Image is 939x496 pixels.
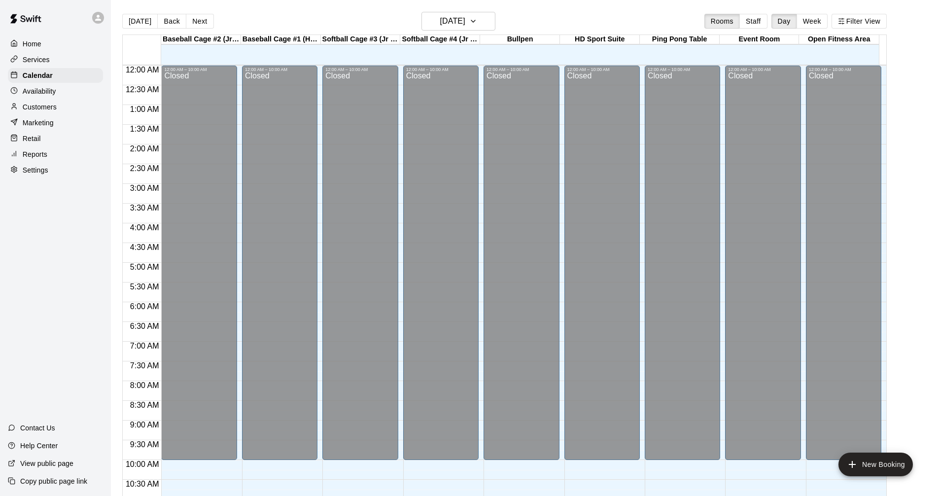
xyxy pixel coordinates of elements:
button: Rooms [704,14,740,29]
button: [DATE] [122,14,158,29]
a: Retail [8,131,103,146]
div: 12:00 AM – 10:00 AM [487,67,556,72]
a: Home [8,36,103,51]
div: Closed [487,72,556,463]
div: Baseball Cage #2 (Jr Hack Attack) [161,35,241,44]
p: Availability [23,86,56,96]
button: Next [186,14,213,29]
p: Marketing [23,118,54,128]
span: 3:00 AM [128,184,162,192]
div: Bullpen [480,35,560,44]
span: 12:30 AM [123,85,162,94]
div: Closed [245,72,314,463]
span: 2:30 AM [128,164,162,173]
div: 12:00 AM – 10:00 AM: Closed [645,66,720,460]
span: 7:30 AM [128,361,162,370]
h6: [DATE] [440,14,465,28]
a: Customers [8,100,103,114]
div: Softball Cage #3 (Jr Hack Attack) [321,35,401,44]
div: Closed [809,72,878,463]
a: Reports [8,147,103,162]
span: 2:00 AM [128,144,162,153]
button: Filter View [832,14,887,29]
span: 4:30 AM [128,243,162,251]
div: 12:00 AM – 10:00 AM [648,67,717,72]
button: Staff [739,14,767,29]
span: 3:30 AM [128,204,162,212]
button: Back [157,14,186,29]
div: Closed [325,72,395,463]
button: [DATE] [421,12,495,31]
div: 12:00 AM – 10:00 AM [567,67,637,72]
div: Softball Cage #4 (Jr Hack Attack) [400,35,480,44]
div: 12:00 AM – 10:00 AM: Closed [161,66,237,460]
a: Settings [8,163,103,177]
p: Retail [23,134,41,143]
button: Week [797,14,828,29]
div: 12:00 AM – 10:00 AM [728,67,798,72]
div: Closed [164,72,234,463]
div: 12:00 AM – 10:00 AM [245,67,314,72]
div: 12:00 AM – 10:00 AM: Closed [484,66,559,460]
div: 12:00 AM – 10:00 AM: Closed [403,66,479,460]
span: 6:30 AM [128,322,162,330]
div: 12:00 AM – 10:00 AM [406,67,476,72]
div: Closed [648,72,717,463]
p: Copy public page link [20,476,87,486]
span: 8:30 AM [128,401,162,409]
div: Open Fitness Area [799,35,879,44]
span: 1:30 AM [128,125,162,133]
span: 4:00 AM [128,223,162,232]
div: Closed [728,72,798,463]
p: Settings [23,165,48,175]
span: 10:30 AM [123,480,162,488]
div: 12:00 AM – 10:00 AM: Closed [242,66,317,460]
a: Marketing [8,115,103,130]
p: Reports [23,149,47,159]
p: Services [23,55,50,65]
p: Customers [23,102,57,112]
div: Ping Pong Table [640,35,720,44]
div: HD Sport Suite [560,35,640,44]
button: add [838,453,913,476]
p: View public page [20,459,73,468]
div: Event Room [720,35,800,44]
div: 12:00 AM – 10:00 AM [809,67,878,72]
div: Baseball Cage #1 (Hack Attack) [241,35,321,44]
div: 12:00 AM – 10:00 AM: Closed [564,66,640,460]
div: 12:00 AM – 10:00 AM [164,67,234,72]
div: 12:00 AM – 10:00 AM [325,67,395,72]
span: 10:00 AM [123,460,162,468]
span: 9:30 AM [128,440,162,449]
button: Day [771,14,797,29]
span: 9:00 AM [128,421,162,429]
a: Calendar [8,68,103,83]
p: Help Center [20,441,58,451]
span: 7:00 AM [128,342,162,350]
span: 8:00 AM [128,381,162,390]
p: Contact Us [20,423,55,433]
span: 5:30 AM [128,283,162,291]
div: Closed [567,72,637,463]
p: Calendar [23,71,53,80]
div: 12:00 AM – 10:00 AM: Closed [806,66,881,460]
p: Home [23,39,41,49]
span: 6:00 AM [128,302,162,311]
div: 12:00 AM – 10:00 AM: Closed [725,66,800,460]
span: 5:00 AM [128,263,162,271]
div: Closed [406,72,476,463]
a: Services [8,52,103,67]
div: 12:00 AM – 10:00 AM: Closed [322,66,398,460]
span: 12:00 AM [123,66,162,74]
a: Availability [8,84,103,99]
span: 1:00 AM [128,105,162,113]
